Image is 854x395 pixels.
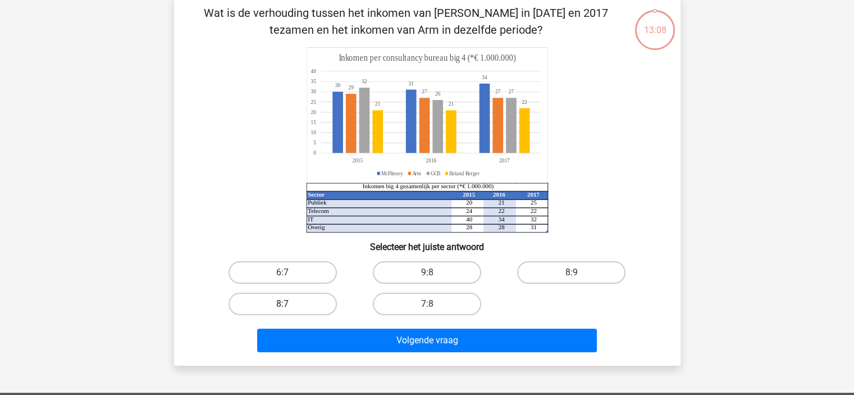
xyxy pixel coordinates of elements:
[229,293,337,315] label: 8:7
[466,216,472,223] tspan: 40
[308,224,325,230] tspan: Overig
[308,207,329,214] tspan: Telecom
[517,261,625,284] label: 8:9
[412,170,421,176] tspan: Arm
[422,88,500,95] tspan: 2727
[530,207,536,214] tspan: 22
[373,293,481,315] label: 7:8
[466,207,472,214] tspan: 24
[381,170,403,176] tspan: McFlinsey
[498,224,504,230] tspan: 28
[530,199,536,206] tspan: 25
[362,78,367,85] tspan: 32
[308,216,314,223] tspan: IT
[508,88,514,95] tspan: 27
[192,233,663,252] h6: Selecteer het juiste antwoord
[308,199,327,206] tspan: Publiek
[308,191,325,198] tspan: Sector
[449,170,480,176] tspan: Boland Rerger
[339,53,515,63] tspan: Inkomen per consultancy bureau big 4 (*€ 1.000.000)
[310,78,316,85] tspan: 35
[192,4,620,38] p: Wat is de verhouding tussen het inkomen van [PERSON_NAME] in [DATE] en 2017 tezamen en het inkome...
[310,129,316,136] tspan: 10
[431,170,441,176] tspan: GCB
[310,98,316,105] tspan: 25
[229,261,337,284] label: 6:7
[498,216,504,223] tspan: 34
[498,199,504,206] tspan: 21
[362,183,494,190] tspan: Inkomen big 4 gezamenlijk per sector (*€ 1.000.000)
[530,224,536,230] tspan: 31
[408,80,414,87] tspan: 31
[310,108,316,115] tspan: 20
[498,207,504,214] tspan: 22
[466,199,472,206] tspan: 20
[310,119,316,126] tspan: 15
[435,90,440,97] tspan: 26
[335,82,340,89] tspan: 30
[634,9,676,37] div: 13:08
[482,74,487,81] tspan: 34
[373,261,481,284] label: 9:8
[310,68,316,75] tspan: 40
[463,191,475,198] tspan: 2015
[530,216,536,223] tspan: 32
[466,224,472,230] tspan: 28
[522,98,527,105] tspan: 22
[310,88,316,95] tspan: 30
[257,329,597,352] button: Volgende vraag
[313,149,316,156] tspan: 0
[492,191,505,198] tspan: 2016
[352,157,509,164] tspan: 201520162017
[375,101,453,107] tspan: 2121
[313,139,316,146] tspan: 5
[527,191,539,198] tspan: 2017
[348,84,353,91] tspan: 29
